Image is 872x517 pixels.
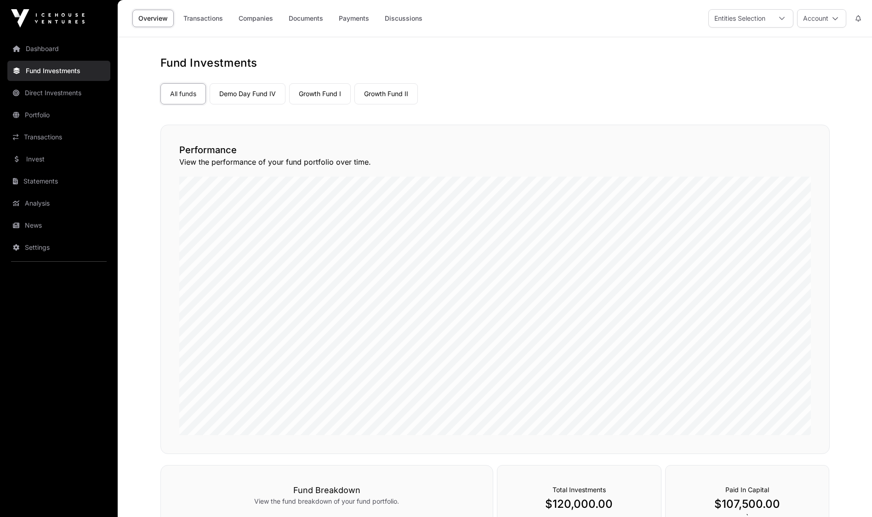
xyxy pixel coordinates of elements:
[354,83,418,104] a: Growth Fund II
[179,484,474,497] h3: Fund Breakdown
[826,473,872,517] iframe: Chat Widget
[179,497,474,506] p: View the fund breakdown of your fund portfolio.
[7,61,110,81] a: Fund Investments
[684,497,811,511] p: $107,500.00
[553,486,606,494] span: Total Investments
[7,39,110,59] a: Dashboard
[379,10,428,27] a: Discussions
[160,83,206,104] a: All funds
[7,105,110,125] a: Portfolio
[725,486,769,494] span: Paid In Capital
[179,144,811,156] h2: Performance
[283,10,329,27] a: Documents
[233,10,279,27] a: Companies
[333,10,375,27] a: Payments
[7,193,110,213] a: Analysis
[7,83,110,103] a: Direct Investments
[289,83,351,104] a: Growth Fund I
[177,10,229,27] a: Transactions
[11,9,85,28] img: Icehouse Ventures Logo
[7,215,110,236] a: News
[709,10,771,27] div: Entities Selection
[160,56,830,70] h1: Fund Investments
[7,149,110,169] a: Invest
[516,497,643,511] p: $120,000.00
[132,10,174,27] a: Overview
[179,156,811,167] p: View the performance of your fund portfolio over time.
[797,9,846,28] button: Account
[7,237,110,258] a: Settings
[7,127,110,147] a: Transactions
[7,171,110,191] a: Statements
[210,83,285,104] a: Demo Day Fund IV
